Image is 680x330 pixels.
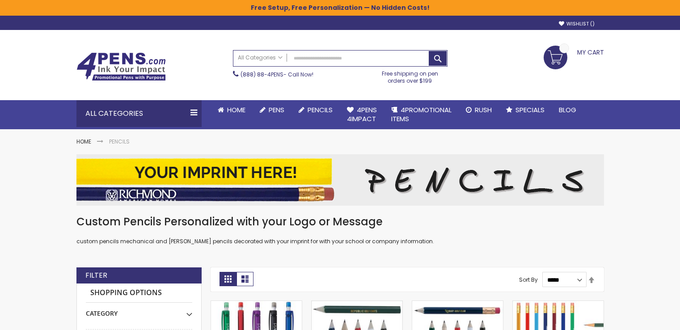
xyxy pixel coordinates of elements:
label: Sort By [519,276,538,283]
div: Free shipping on pen orders over $199 [372,67,448,85]
div: custom pencils mechanical and [PERSON_NAME] pencils decorated with your imprint for with your sch... [76,215,604,245]
div: All Categories [76,100,202,127]
span: Pens [269,105,284,114]
span: Pencils [308,105,333,114]
a: Home [211,100,253,120]
a: (888) 88-4PENS [241,71,283,78]
span: 4Pens 4impact [347,105,377,123]
strong: Filter [85,271,107,280]
strong: Shopping Options [86,283,192,303]
a: Rush [459,100,499,120]
a: Specials [499,100,552,120]
span: All Categories [238,54,283,61]
a: Hex Golf Promo Pencil [312,300,402,308]
span: Home [227,105,245,114]
a: 4Pens4impact [340,100,384,129]
div: Category [86,303,192,318]
span: Rush [475,105,492,114]
img: Pencils [76,154,604,206]
strong: Pencils [109,138,130,145]
a: 4PROMOTIONALITEMS [384,100,459,129]
a: Hex No. 2 Wood Pencil [513,300,604,308]
a: Hex Golf Promo Pencil with Eraser [412,300,503,308]
span: 4PROMOTIONAL ITEMS [391,105,452,123]
a: Pencils [291,100,340,120]
a: Blog [552,100,583,120]
span: Specials [515,105,545,114]
a: Wishlist [559,21,595,27]
span: Blog [559,105,576,114]
img: 4Pens Custom Pens and Promotional Products [76,52,166,81]
span: - Call Now! [241,71,313,78]
strong: Grid [220,272,237,286]
a: All Categories [233,51,287,65]
a: Home [76,138,91,145]
a: Pens [253,100,291,120]
h1: Custom Pencils Personalized with your Logo or Message [76,215,604,229]
a: Souvenir® Daven Mechanical Pencil [211,300,302,308]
